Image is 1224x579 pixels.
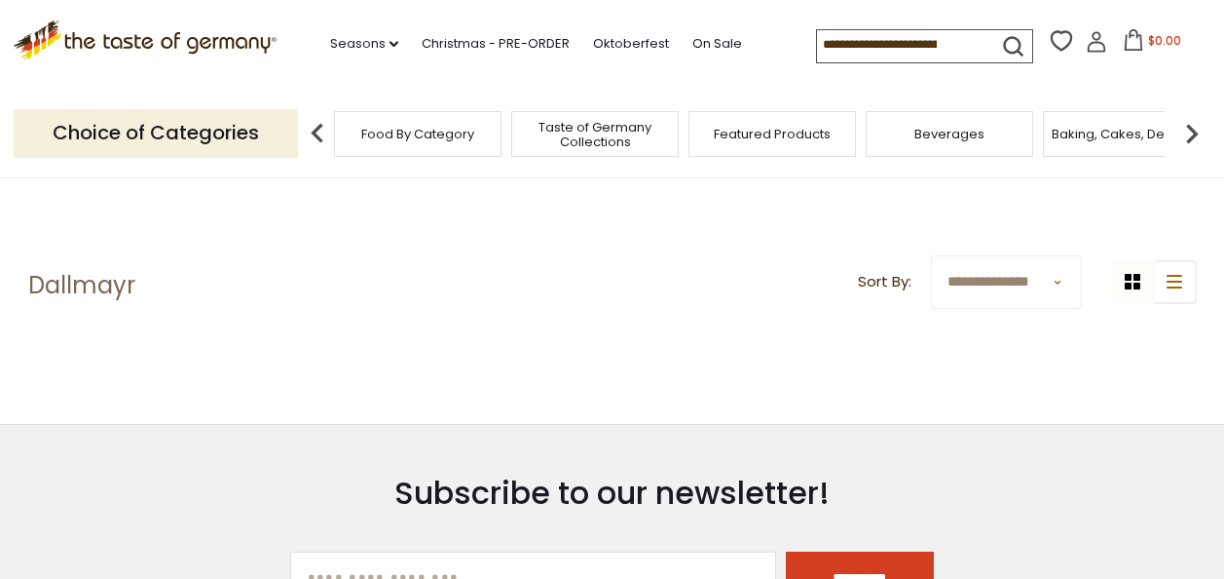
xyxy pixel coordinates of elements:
a: Baking, Cakes, Desserts [1052,127,1203,141]
a: Featured Products [714,127,831,141]
a: Seasons [330,33,398,55]
button: $0.00 [1111,29,1194,58]
a: On Sale [692,33,742,55]
span: $0.00 [1148,32,1181,49]
label: Sort By: [858,270,911,294]
a: Food By Category [361,127,474,141]
h1: Dallmayr [28,271,135,300]
h3: Subscribe to our newsletter! [290,474,934,513]
p: Choice of Categories [14,109,298,157]
a: Oktoberfest [593,33,669,55]
a: Taste of Germany Collections [517,120,673,149]
img: previous arrow [298,114,337,153]
a: Beverages [914,127,984,141]
img: next arrow [1172,114,1211,153]
a: Christmas - PRE-ORDER [422,33,570,55]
